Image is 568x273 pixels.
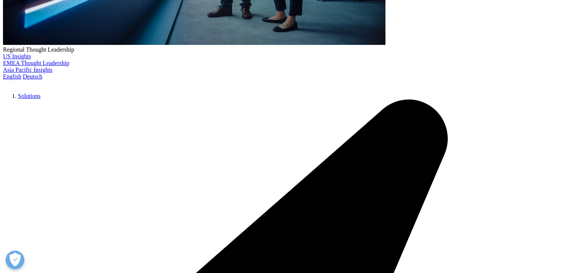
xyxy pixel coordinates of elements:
a: EMEA Thought Leadership [3,60,69,66]
a: US Insights [3,53,31,59]
a: English [3,73,21,80]
a: Asia Pacific Insights [3,67,52,73]
a: Deutsch [23,73,42,80]
a: Solutions [18,93,40,99]
div: Regional Thought Leadership [3,46,565,53]
button: Präferenzen öffnen [6,251,24,269]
